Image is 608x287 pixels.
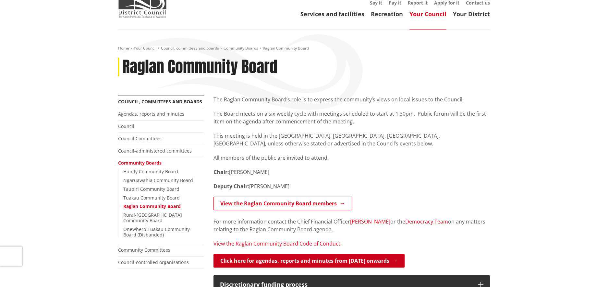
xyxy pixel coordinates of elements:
a: View the Raglan Community Board Code of Conduct. [213,240,342,247]
p: [PERSON_NAME] [213,168,490,176]
a: Ngāruawāhia Community Board [123,177,193,183]
a: Onewhero-Tuakau Community Board (Disbanded) [123,226,190,238]
a: Council-controlled organisations [118,259,189,265]
a: Community Boards [118,160,162,166]
p: The Raglan Community Board’s role is to express the community’s views on local issues to the Coun... [213,96,490,103]
strong: Chair: [213,168,229,176]
a: Click here for agendas, reports and minutes from [DATE] onwards [213,254,405,268]
a: Home [118,45,129,51]
a: Community Committees [118,247,170,253]
a: Council-administered committees [118,148,192,154]
span: Raglan Community Board [263,45,309,51]
a: Your District [453,10,490,18]
a: Rural-[GEOGRAPHIC_DATA] Community Board [123,212,182,224]
a: Agendas, reports and minutes [118,111,184,117]
a: Tuakau Community Board [123,195,180,201]
a: Your Council [134,45,156,51]
a: Taupiri Community Board [123,186,179,192]
a: Democracy Team [405,218,448,225]
p: All members of the public are invited to attend. [213,154,490,162]
p: For more information contact the Chief Financial Officer or the on any matters relating to the Ra... [213,218,490,233]
iframe: Messenger Launcher [578,260,602,283]
nav: breadcrumb [118,46,490,51]
a: Recreation [371,10,403,18]
a: Your Council [409,10,446,18]
a: Services and facilities [300,10,364,18]
a: Council, committees and boards [161,45,219,51]
p: The Board meets on a six-weekly cycle with meetings scheduled to start at 1:30pm. Public forum wi... [213,110,490,125]
strong: Deputy Chair: [213,183,249,190]
a: Council [118,123,134,129]
h1: Raglan Community Board [122,58,277,76]
a: Huntly Community Board [123,168,178,175]
a: Council Committees [118,135,162,142]
p: This meeting is held in the [GEOGRAPHIC_DATA], [GEOGRAPHIC_DATA], [GEOGRAPHIC_DATA], [GEOGRAPHIC_... [213,132,490,147]
a: Community Boards [224,45,258,51]
a: View the Raglan Community Board members [213,197,352,210]
p: [PERSON_NAME] [213,182,490,190]
a: Council, committees and boards [118,98,202,105]
a: [PERSON_NAME] [350,218,390,225]
a: Raglan Community Board [123,203,181,209]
